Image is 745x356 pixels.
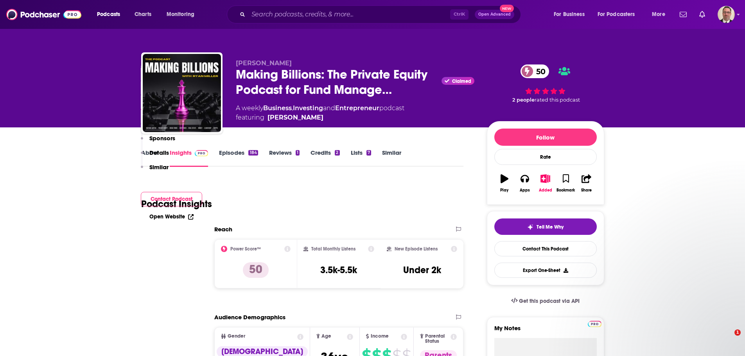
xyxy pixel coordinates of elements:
button: Open AdvancedNew [475,10,514,19]
a: Open Website [149,213,194,220]
span: and [323,104,335,112]
a: Investing [293,104,323,112]
button: open menu [592,8,646,21]
button: tell me why sparkleTell Me Why [494,218,597,235]
a: Charts [129,8,156,21]
img: Making Billions: The Private Equity Podcast for Fund Managers, Alternative Asset Managers, and Ve... [143,54,221,132]
a: Ryan Miller [267,113,323,122]
button: Details [141,149,169,163]
h2: New Episode Listens [395,246,438,252]
div: Apps [520,188,530,193]
div: Added [539,188,552,193]
a: Lists7 [351,149,371,167]
span: Claimed [452,79,471,83]
iframe: Intercom live chat [718,329,737,348]
a: Show notifications dropdown [696,8,708,21]
a: Episodes184 [219,149,258,167]
div: A weekly podcast [236,104,404,122]
div: Search podcasts, credits, & more... [234,5,528,23]
div: Rate [494,149,597,165]
div: Play [500,188,508,193]
button: open menu [92,8,130,21]
a: Get this podcast via API [505,292,586,311]
div: 1 [296,150,300,156]
span: Age [321,334,331,339]
p: 50 [243,262,269,278]
span: Monitoring [167,9,194,20]
span: Get this podcast via API [519,298,580,304]
span: 50 [528,64,549,78]
span: New [500,5,514,12]
a: Pro website [588,320,601,327]
img: Podchaser - Follow, Share and Rate Podcasts [6,7,81,22]
span: featuring [236,113,404,122]
a: Show notifications dropdown [677,8,690,21]
span: Tell Me Why [537,224,564,230]
button: Added [535,169,555,197]
button: open menu [161,8,205,21]
span: Gender [228,334,245,339]
h2: Power Score™ [230,246,261,252]
button: Play [494,169,515,197]
span: Podcasts [97,9,120,20]
button: Follow [494,129,597,146]
span: , [292,104,293,112]
button: Contact Podcast [141,192,202,206]
span: Ctrl K [450,9,469,20]
span: For Business [554,9,585,20]
h2: Audience Demographics [214,313,285,321]
div: 7 [366,150,371,156]
a: Credits2 [311,149,339,167]
span: rated this podcast [535,97,580,103]
div: Share [581,188,592,193]
div: 2 [335,150,339,156]
a: Similar [382,149,401,167]
p: Details [149,149,169,156]
span: Charts [135,9,151,20]
span: More [652,9,665,20]
span: 2 people [512,97,535,103]
span: Open Advanced [478,13,511,16]
span: Logged in as PercPodcast [718,6,735,23]
button: open menu [548,8,594,21]
a: 50 [521,64,549,78]
button: Share [576,169,596,197]
label: My Notes [494,324,597,338]
h3: 3.5k-5.5k [320,264,357,276]
div: 50 2 peoplerated this podcast [487,59,604,108]
span: [PERSON_NAME] [236,59,292,67]
div: 184 [248,150,258,156]
button: Show profile menu [718,6,735,23]
img: Podchaser Pro [588,321,601,327]
div: Bookmark [557,188,575,193]
button: Apps [515,169,535,197]
span: 1 [734,329,741,336]
button: Similar [141,163,169,178]
input: Search podcasts, credits, & more... [248,8,450,21]
h2: Reach [214,225,232,233]
h3: Under 2k [403,264,441,276]
a: Business [263,104,292,112]
span: Parental Status [425,334,449,344]
a: Entrepreneur [335,104,379,112]
button: Bookmark [556,169,576,197]
img: User Profile [718,6,735,23]
a: Reviews1 [269,149,300,167]
img: tell me why sparkle [527,224,533,230]
a: Contact This Podcast [494,241,597,256]
button: Export One-Sheet [494,263,597,278]
h2: Total Monthly Listens [311,246,355,252]
span: Income [371,334,389,339]
button: open menu [646,8,675,21]
p: Similar [149,163,169,171]
span: For Podcasters [598,9,635,20]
